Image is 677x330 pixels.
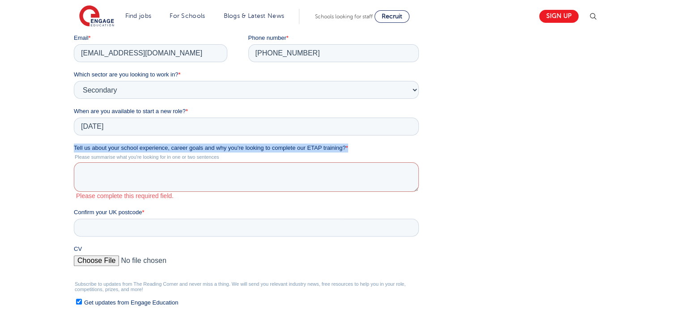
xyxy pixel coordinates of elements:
img: Engage Education [79,5,114,28]
input: Get updates from Engage Education [2,302,8,308]
a: For Schools [170,13,205,19]
span: Phone number [175,38,213,44]
label: Please complete this required field. [2,195,349,203]
span: Recruit [382,13,402,20]
a: Recruit [375,10,409,23]
span: Get updates from Engage Education [10,302,104,309]
a: Sign up [539,10,579,23]
span: Last name [175,1,202,8]
a: Find jobs [125,13,152,19]
a: Blogs & Latest News [224,13,285,19]
span: Schools looking for staff [315,13,373,20]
